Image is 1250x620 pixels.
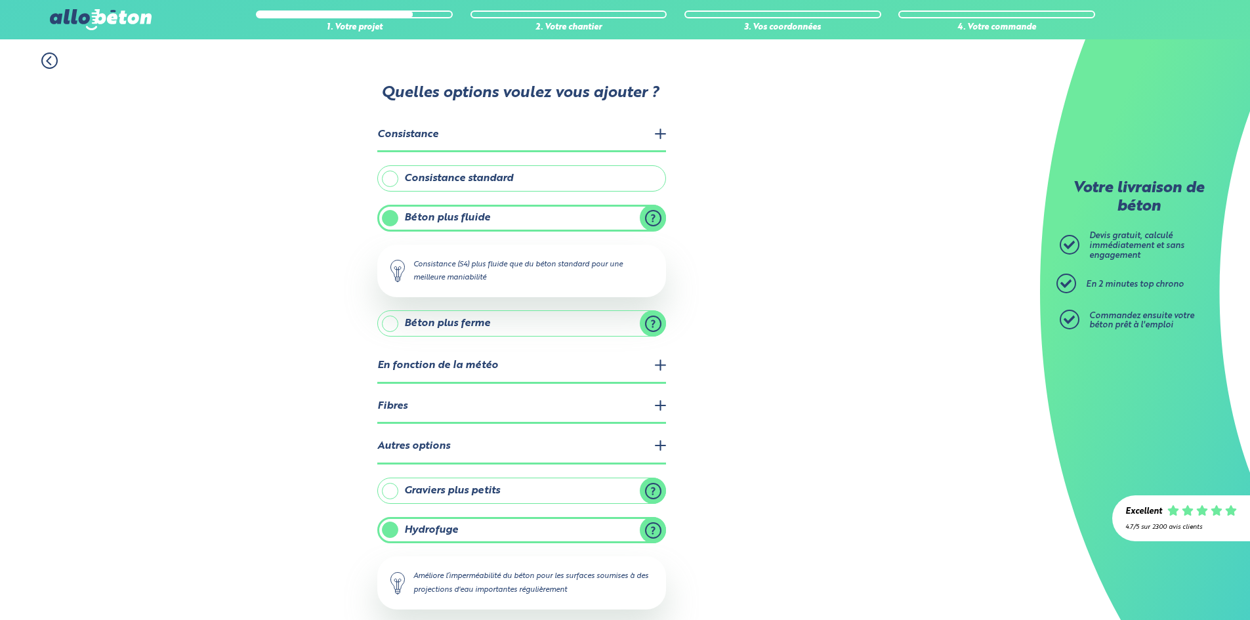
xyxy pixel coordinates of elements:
[377,119,666,152] legend: Consistance
[377,245,666,297] div: Consistance (S4) plus fluide que du béton standard pour une meilleure maniabilité
[684,23,881,33] div: 3. Vos coordonnées
[1089,312,1194,330] span: Commandez ensuite votre béton prêt à l'emploi
[377,310,666,337] label: Béton plus ferme
[1089,232,1184,259] span: Devis gratuit, calculé immédiatement et sans engagement
[377,478,666,504] label: Graviers plus petits
[470,23,667,33] div: 2. Votre chantier
[1133,569,1236,606] iframe: Help widget launcher
[377,556,666,609] div: Améliore l’imperméabilité du béton pour les surfaces soumises à des projections d'eau importantes...
[377,205,666,231] label: Béton plus fluide
[377,165,666,192] label: Consistance standard
[377,350,666,383] legend: En fonction de la météo
[1125,524,1237,531] div: 4.7/5 sur 2300 avis clients
[377,390,666,424] legend: Fibres
[256,23,453,33] div: 1. Votre projet
[1063,180,1214,216] p: Votre livraison de béton
[377,517,666,543] label: Hydrofuge
[376,85,665,103] p: Quelles options voulez vous ajouter ?
[1125,507,1162,517] div: Excellent
[50,9,151,30] img: allobéton
[377,430,666,464] legend: Autres options
[898,23,1095,33] div: 4. Votre commande
[1086,280,1184,289] span: En 2 minutes top chrono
